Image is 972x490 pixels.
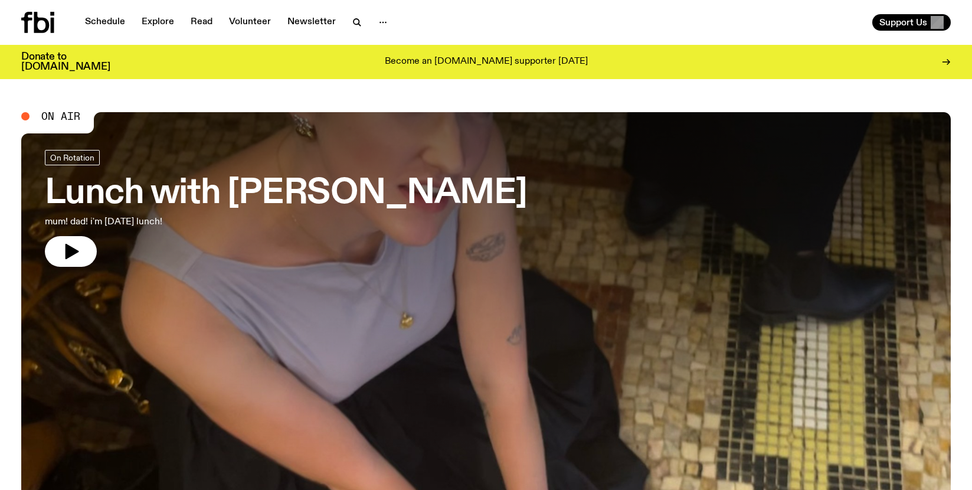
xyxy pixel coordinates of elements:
h3: Donate to [DOMAIN_NAME] [21,52,110,72]
span: On Rotation [50,153,94,162]
a: On Rotation [45,150,100,165]
span: On Air [41,111,80,122]
a: Explore [135,14,181,31]
a: Newsletter [280,14,343,31]
a: Volunteer [222,14,278,31]
a: Lunch with [PERSON_NAME]mum! dad! i'm [DATE] lunch! [45,150,527,267]
span: Support Us [879,17,927,28]
a: Schedule [78,14,132,31]
h3: Lunch with [PERSON_NAME] [45,177,527,210]
p: Become an [DOMAIN_NAME] supporter [DATE] [385,57,588,67]
a: Read [184,14,220,31]
p: mum! dad! i'm [DATE] lunch! [45,215,347,229]
button: Support Us [872,14,951,31]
